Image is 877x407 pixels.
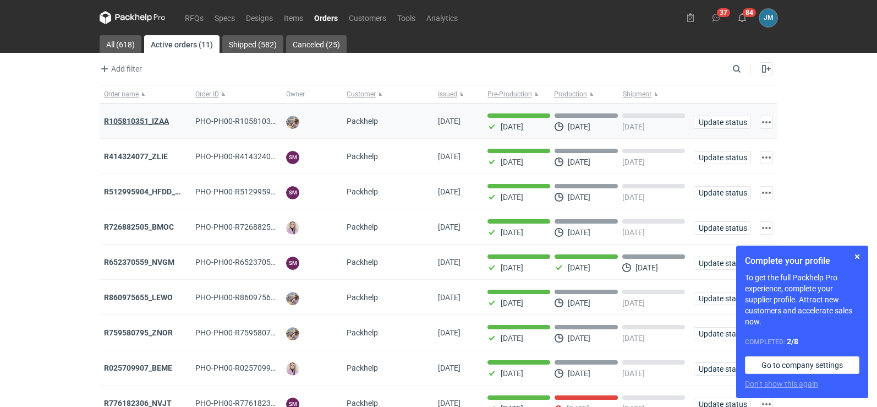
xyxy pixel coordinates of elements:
[438,223,461,231] span: 25/08/2025
[730,62,765,75] input: Search
[501,263,523,272] p: [DATE]
[787,337,798,346] strong: 2 / 8
[568,334,590,343] p: [DATE]
[745,336,859,348] div: Completed:
[347,293,378,302] span: Packhelp
[501,158,523,166] p: [DATE]
[286,35,347,53] a: Canceled (25)
[694,257,751,270] button: Update status
[286,186,299,199] figcaption: SM
[347,328,378,337] span: Packhelp
[438,117,461,126] span: 02/09/2025
[699,259,746,267] span: Update status
[501,334,523,343] p: [DATE]
[759,9,777,27] button: JM
[438,258,461,267] span: 22/08/2025
[622,122,645,131] p: [DATE]
[104,187,198,196] a: R512995904_HFDD_MOOR
[760,116,773,129] button: Actions
[100,11,166,24] svg: Packhelp Pro
[195,223,305,231] span: PHO-PH00-R726882505_BMOC
[568,122,590,131] p: [DATE]
[179,11,209,24] a: RFQs
[745,272,859,327] p: To get the full Packhelp Pro experience, complete your supplier profile. Attract new customers an...
[100,35,141,53] a: All (618)
[699,118,746,126] span: Update status
[347,117,378,126] span: Packhelp
[568,263,590,272] p: [DATE]
[104,117,169,126] a: R105810351_IZAA
[286,327,299,340] img: Michał Palasek
[98,62,142,75] span: Add filter
[343,11,392,24] a: Customers
[286,221,299,235] img: Klaudia Wiśniewska
[759,9,777,27] div: Joanna Myślak
[104,90,139,99] span: Order name
[699,154,746,161] span: Update status
[622,193,645,202] p: [DATE]
[195,152,298,161] span: PHO-PH00-R414324077_ZLIE
[694,116,751,129] button: Update status
[347,223,378,231] span: Packhelp
[622,228,645,237] p: [DATE]
[286,257,299,270] figcaption: SM
[622,299,645,307] p: [DATE]
[568,193,590,202] p: [DATE]
[699,189,746,197] span: Update status
[483,85,552,103] button: Pre-Production
[745,378,818,389] button: Don’t show this again
[501,122,523,131] p: [DATE]
[745,254,859,268] h1: Complete your profile
[195,363,303,372] span: PHO-PH00-R025709907_BEME
[621,85,689,103] button: Shipment
[191,85,282,103] button: Order ID
[104,258,174,267] a: R652370559_NVGM
[104,293,173,302] a: R860975655_LEWO
[286,292,299,305] img: Michał Palasek
[635,263,658,272] p: [DATE]
[286,151,299,164] figcaption: SM
[392,11,421,24] a: Tools
[195,90,219,99] span: Order ID
[699,295,746,302] span: Update status
[104,152,168,161] strong: R414324077_ZLIE
[851,250,864,263] button: Skip for now
[434,85,483,103] button: Issued
[487,90,532,99] span: Pre-Production
[347,258,378,267] span: Packhelp
[568,369,590,378] p: [DATE]
[622,158,645,166] p: [DATE]
[568,299,590,307] p: [DATE]
[552,85,621,103] button: Production
[623,90,651,99] span: Shipment
[694,327,751,340] button: Update status
[733,9,751,26] button: 84
[501,228,523,237] p: [DATE]
[347,363,378,372] span: Packhelp
[278,11,309,24] a: Items
[104,328,173,337] a: R759580795_ZNOR
[694,151,751,164] button: Update status
[622,369,645,378] p: [DATE]
[760,221,773,235] button: Actions
[286,116,299,129] img: Michał Palasek
[342,85,434,103] button: Customer
[286,362,299,376] img: Klaudia Wiśniewska
[240,11,278,24] a: Designs
[195,258,305,267] span: PHO-PH00-R652370559_NVGM
[104,223,174,231] a: R726882505_BMOC
[104,363,172,372] strong: R025709907_BEME
[438,293,461,302] span: 22/08/2025
[347,187,378,196] span: Packhelp
[694,186,751,199] button: Update status
[97,62,142,75] button: Add filter
[708,9,725,26] button: 37
[100,85,191,103] button: Order name
[347,90,376,99] span: Customer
